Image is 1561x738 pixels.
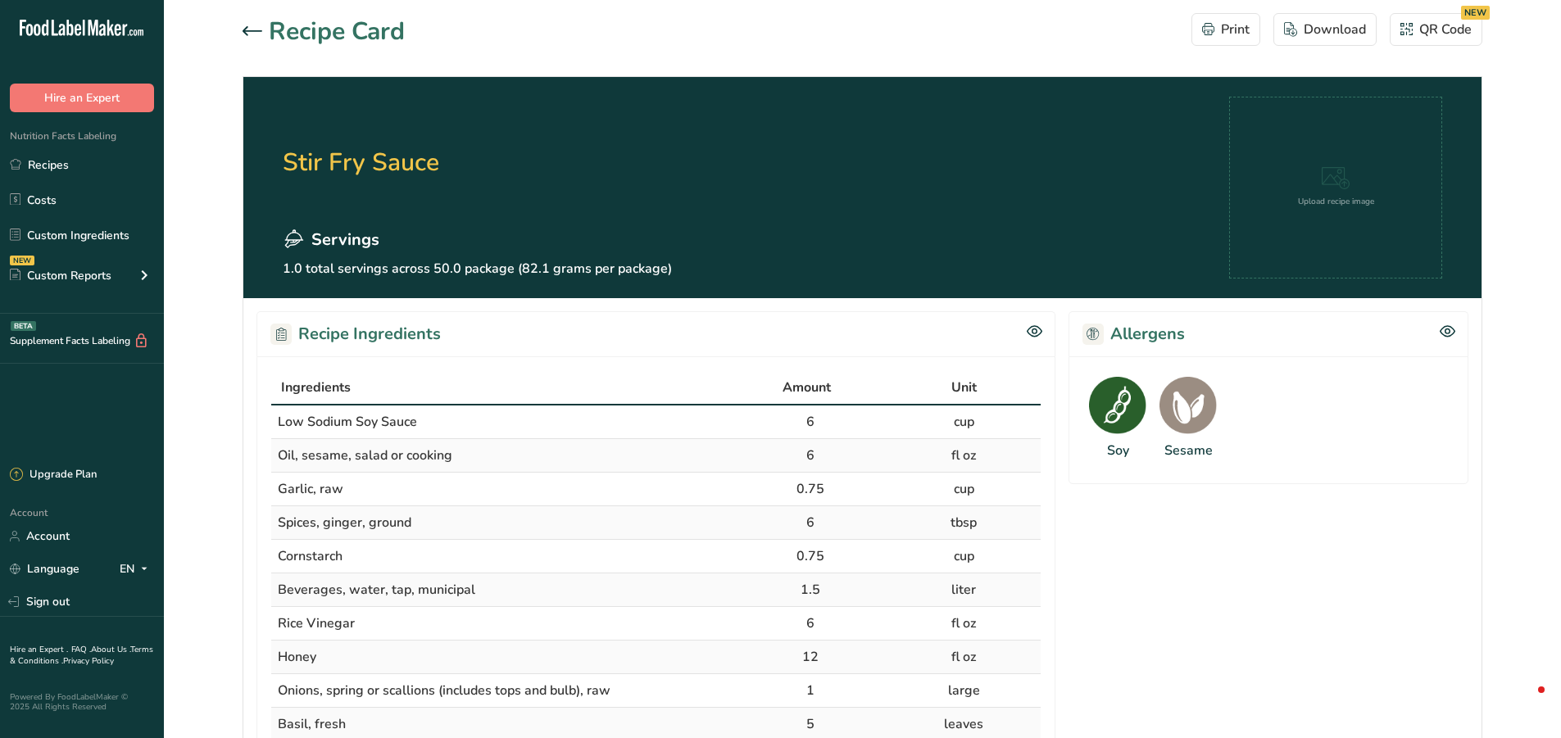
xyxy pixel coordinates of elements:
a: FAQ . [71,644,91,655]
div: Upload recipe image [1298,196,1374,208]
td: cup [887,405,1041,439]
span: Low Sodium Soy Sauce [278,413,417,431]
div: Custom Reports [10,267,111,284]
td: fl oz [887,607,1041,641]
div: Soy [1107,441,1129,460]
span: Amount [783,378,831,397]
td: liter [887,573,1041,607]
a: Hire an Expert . [10,644,68,655]
div: NEW [10,256,34,265]
span: Basil, fresh [278,715,346,733]
td: 6 [733,506,887,540]
td: 1.5 [733,573,887,607]
span: Spices, ginger, ground [278,514,411,532]
span: Ingredients [281,378,351,397]
span: Servings [311,228,379,252]
button: QR Code NEW [1390,13,1482,46]
img: Sesame [1159,377,1217,434]
div: QR Code [1400,20,1472,39]
td: 6 [733,607,887,641]
td: tbsp [887,506,1041,540]
span: Unit [951,378,977,397]
a: Language [10,555,79,583]
td: large [887,674,1041,708]
h2: Stir Fry Sauce [283,97,672,228]
p: 1.0 total servings across 50.0 package (82.1 grams per package) [283,259,672,278]
span: Oil, sesame, salad or cooking [278,446,452,464]
span: Onions, spring or scallions (includes tops and bulb), raw [278,681,610,700]
td: 0.75 [733,540,887,573]
button: Download [1273,13,1377,46]
td: cup [887,473,1041,506]
iframe: Intercom live chat [1505,682,1545,722]
td: 6 [733,405,887,439]
span: Cornstarch [278,547,343,565]
a: Terms & Conditions . [10,644,153,667]
td: 6 [733,439,887,473]
td: 1 [733,674,887,708]
div: EN [120,559,154,579]
img: Soy [1089,377,1146,434]
span: Honey [278,648,316,666]
div: NEW [1461,6,1490,20]
h1: Recipe Card [269,13,405,50]
span: Rice Vinegar [278,614,355,632]
td: fl oz [887,439,1041,473]
button: Print [1191,13,1260,46]
td: cup [887,540,1041,573]
div: Print [1202,20,1250,39]
button: Hire an Expert [10,84,154,112]
span: Garlic, raw [278,480,343,498]
div: Download [1284,20,1366,39]
td: 12 [733,641,887,674]
h2: Recipe Ingredients [270,322,441,346]
div: Sesame [1164,441,1213,460]
div: Upgrade Plan [10,467,97,483]
div: BETA [11,321,36,331]
td: 0.75 [733,473,887,506]
td: fl oz [887,641,1041,674]
div: Powered By FoodLabelMaker © 2025 All Rights Reserved [10,692,154,712]
a: About Us . [91,644,130,655]
h2: Allergens [1082,322,1185,346]
span: Beverages, water, tap, municipal [278,581,475,599]
a: Privacy Policy [63,655,114,667]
